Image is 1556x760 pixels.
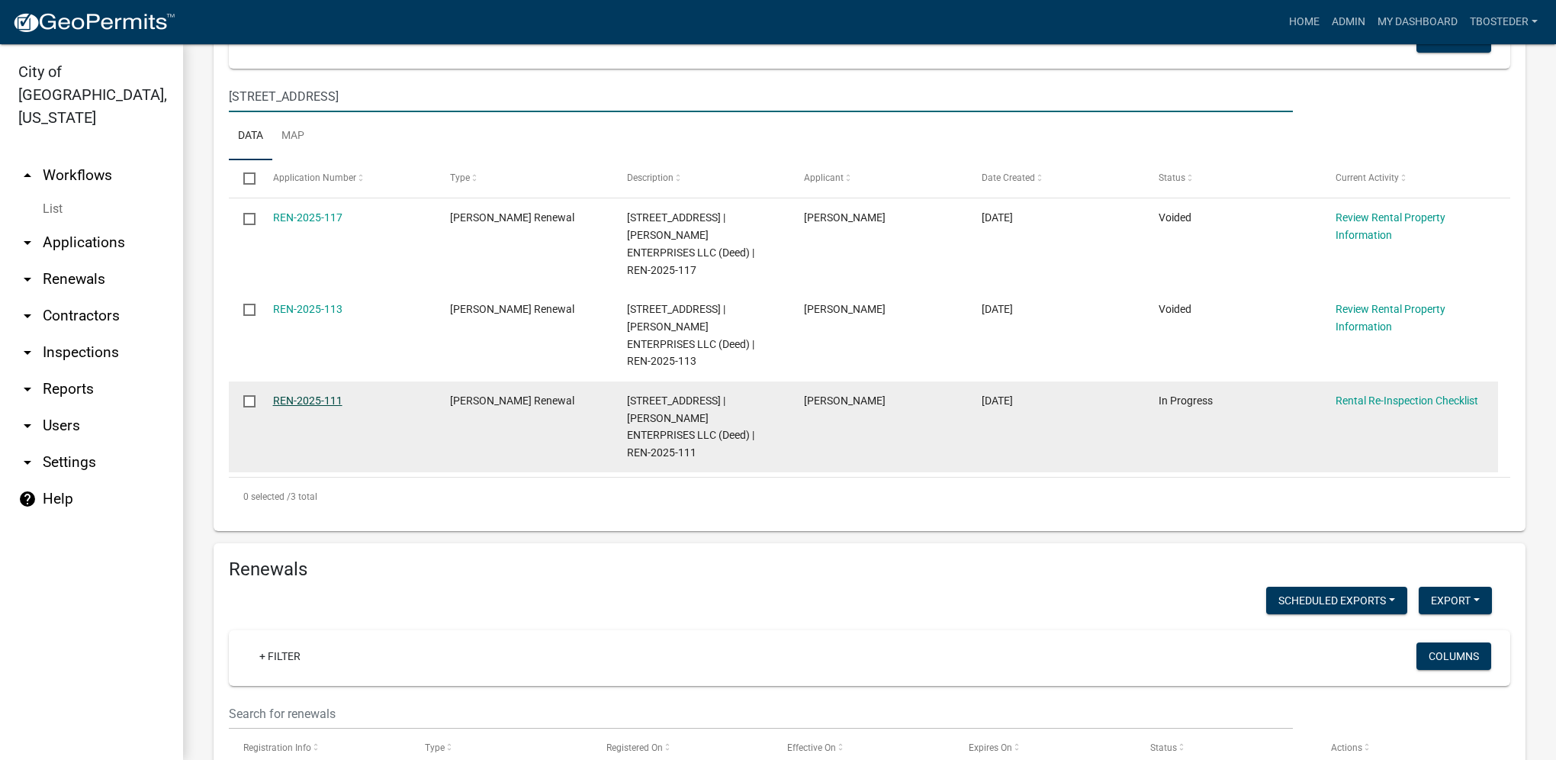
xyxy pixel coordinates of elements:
[982,211,1013,224] span: 07/03/2025
[273,303,342,315] a: REN-2025-113
[1416,25,1491,53] button: Columns
[804,303,886,315] span: Keith Soldwisch
[982,394,1013,407] span: 04/17/2025
[627,172,674,183] span: Description
[450,172,470,183] span: Type
[627,211,754,275] span: 1112 N 6TH ST # 65 | SHEFFER ENTERPRISES LLC (Deed) | REN-2025-117
[18,166,37,185] i: arrow_drop_up
[804,211,886,224] span: Keith Soldwisch
[243,491,291,502] span: 0 selected /
[804,394,886,407] span: Keith Soldwisch
[229,112,272,161] a: Data
[1159,211,1191,224] span: Voided
[229,559,1510,581] h4: Renewals
[982,172,1035,183] span: Date Created
[787,742,836,753] span: Effective On
[1321,160,1498,197] datatable-header-cell: Current Activity
[1159,394,1213,407] span: In Progress
[1336,211,1445,241] a: Review Rental Property Information
[229,698,1293,729] input: Search for renewals
[1336,394,1478,407] a: Rental Re-Inspection Checklist
[450,211,574,224] span: Rental Registration Renewal
[18,417,37,435] i: arrow_drop_down
[1159,172,1185,183] span: Status
[273,394,342,407] a: REN-2025-111
[1336,172,1399,183] span: Current Activity
[229,160,258,197] datatable-header-cell: Select
[1150,742,1177,753] span: Status
[1266,587,1407,614] button: Scheduled Exports
[18,343,37,362] i: arrow_drop_down
[1159,303,1191,315] span: Voided
[1326,8,1371,37] a: Admin
[18,453,37,472] i: arrow_drop_down
[804,172,844,183] span: Applicant
[612,160,789,197] datatable-header-cell: Description
[1419,587,1492,614] button: Export
[229,478,1510,516] div: 3 total
[627,394,754,459] span: 1112 N 6TH ST # 65 | SHEFFER ENTERPRISES LLC (Deed) | REN-2025-111
[229,81,1293,112] input: Search for applications
[247,642,313,670] a: + Filter
[789,160,966,197] datatable-header-cell: Applicant
[1416,642,1491,670] button: Columns
[273,211,342,224] a: REN-2025-117
[18,490,37,508] i: help
[436,160,612,197] datatable-header-cell: Type
[243,742,311,753] span: Registration Info
[273,172,356,183] span: Application Number
[450,303,574,315] span: Rental Registration Renewal
[982,303,1013,315] span: 07/03/2025
[18,270,37,288] i: arrow_drop_down
[1371,8,1464,37] a: My Dashboard
[1464,8,1544,37] a: tbosteder
[627,303,754,367] span: 1112 N 6TH ST # 65 | SHEFFER ENTERPRISES LLC (Deed) | REN-2025-113
[247,25,313,53] a: + Filter
[969,742,1012,753] span: Expires On
[966,160,1143,197] datatable-header-cell: Date Created
[258,160,435,197] datatable-header-cell: Application Number
[1283,8,1326,37] a: Home
[18,233,37,252] i: arrow_drop_down
[606,742,663,753] span: Registered On
[450,394,574,407] span: Rental Registration Renewal
[1144,160,1321,197] datatable-header-cell: Status
[272,112,313,161] a: Map
[1336,303,1445,333] a: Review Rental Property Information
[425,742,445,753] span: Type
[18,380,37,398] i: arrow_drop_down
[18,307,37,325] i: arrow_drop_down
[1331,742,1362,753] span: Actions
